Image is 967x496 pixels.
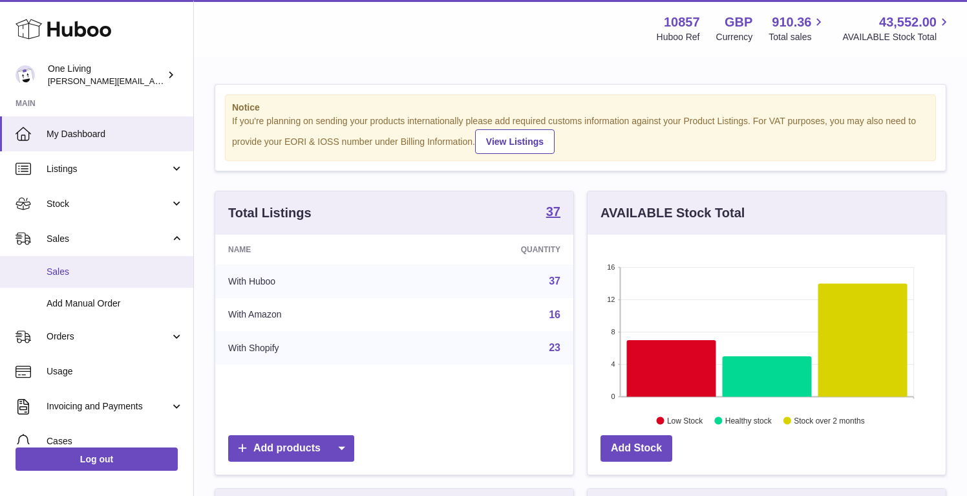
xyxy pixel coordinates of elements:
[549,342,560,353] a: 23
[879,14,937,31] span: 43,552.00
[48,76,259,86] span: [PERSON_NAME][EMAIL_ADDRESS][DOMAIN_NAME]
[215,235,411,264] th: Name
[611,328,615,336] text: 8
[47,128,184,140] span: My Dashboard
[716,31,753,43] div: Currency
[725,14,752,31] strong: GBP
[772,14,811,31] span: 910.36
[16,447,178,471] a: Log out
[47,330,170,343] span: Orders
[546,205,560,221] a: 37
[475,129,555,154] a: View Listings
[657,31,700,43] div: Huboo Ref
[664,14,700,31] strong: 10857
[47,198,170,210] span: Stock
[232,115,929,154] div: If you're planning on sending your products internationally please add required customs informati...
[549,309,560,320] a: 16
[842,31,951,43] span: AVAILABLE Stock Total
[16,65,35,85] img: Jessica@oneliving.com
[215,264,411,298] td: With Huboo
[411,235,573,264] th: Quantity
[794,416,864,425] text: Stock over 2 months
[611,393,615,400] text: 0
[607,296,615,303] text: 12
[611,360,615,368] text: 4
[667,416,703,425] text: Low Stock
[47,297,184,310] span: Add Manual Order
[47,163,170,175] span: Listings
[47,365,184,378] span: Usage
[228,204,312,222] h3: Total Listings
[48,63,164,87] div: One Living
[600,435,672,462] a: Add Stock
[232,102,929,114] strong: Notice
[769,31,826,43] span: Total sales
[47,233,170,245] span: Sales
[607,263,615,271] text: 16
[600,204,745,222] h3: AVAILABLE Stock Total
[549,275,560,286] a: 37
[769,14,826,43] a: 910.36 Total sales
[725,416,772,425] text: Healthy stock
[215,298,411,332] td: With Amazon
[47,266,184,278] span: Sales
[546,205,560,218] strong: 37
[47,400,170,413] span: Invoicing and Payments
[47,435,184,447] span: Cases
[215,331,411,365] td: With Shopify
[228,435,354,462] a: Add products
[842,14,951,43] a: 43,552.00 AVAILABLE Stock Total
